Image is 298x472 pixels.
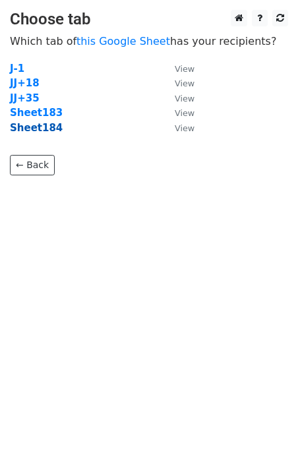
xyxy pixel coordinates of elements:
small: View [175,64,194,74]
a: View [162,63,194,74]
small: View [175,78,194,88]
small: View [175,94,194,103]
a: J-1 [10,63,24,74]
a: JJ+18 [10,77,40,89]
a: View [162,122,194,134]
small: View [175,108,194,118]
h3: Choose tab [10,10,288,29]
a: Sheet184 [10,122,63,134]
a: View [162,77,194,89]
a: this Google Sheet [76,35,170,47]
iframe: Chat Widget [232,409,298,472]
a: View [162,92,194,104]
a: JJ+35 [10,92,40,104]
a: Sheet183 [10,107,63,119]
small: View [175,123,194,133]
a: ← Back [10,155,55,175]
p: Which tab of has your recipients? [10,34,288,48]
a: View [162,107,194,119]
